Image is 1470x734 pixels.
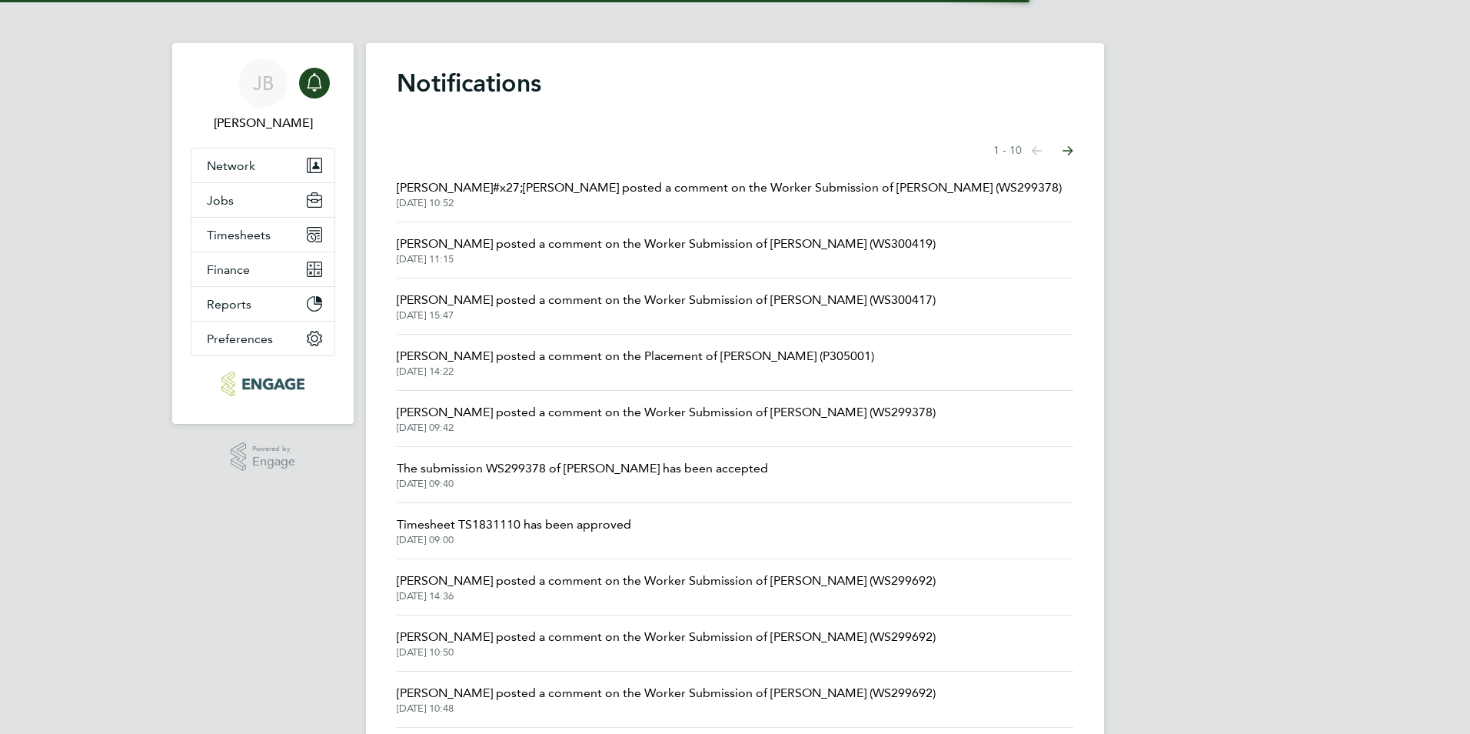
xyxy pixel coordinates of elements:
span: [DATE] 14:22 [397,365,874,378]
a: [PERSON_NAME] posted a comment on the Worker Submission of [PERSON_NAME] (WS300417)[DATE] 15:47 [397,291,936,322]
span: [DATE] 14:36 [397,590,936,602]
button: Reports [191,287,334,321]
span: [DATE] 11:15 [397,253,936,265]
span: [PERSON_NAME] posted a comment on the Worker Submission of [PERSON_NAME] (WS300417) [397,291,936,309]
button: Timesheets [191,218,334,252]
span: [DATE] 09:42 [397,422,936,434]
span: [DATE] 09:00 [397,534,631,546]
a: Go to home page [191,372,335,396]
span: Jobs [207,193,234,208]
span: [PERSON_NAME] posted a comment on the Placement of [PERSON_NAME] (P305001) [397,347,874,365]
a: [PERSON_NAME] posted a comment on the Worker Submission of [PERSON_NAME] (WS299692)[DATE] 10:48 [397,684,936,715]
span: [DATE] 09:40 [397,478,768,490]
span: [PERSON_NAME] posted a comment on the Worker Submission of [PERSON_NAME] (WS299378) [397,403,936,422]
span: [PERSON_NAME] posted a comment on the Worker Submission of [PERSON_NAME] (WS299692) [397,628,936,646]
span: Reports [207,297,251,312]
span: Engage [252,455,295,469]
span: Timesheet TS1831110 has been approved [397,515,631,534]
span: Timesheets [207,228,271,242]
span: [PERSON_NAME] posted a comment on the Worker Submission of [PERSON_NAME] (WS300419) [397,235,936,253]
a: [PERSON_NAME] posted a comment on the Placement of [PERSON_NAME] (P305001)[DATE] 14:22 [397,347,874,378]
button: Finance [191,252,334,286]
button: Jobs [191,183,334,217]
a: [PERSON_NAME] posted a comment on the Worker Submission of [PERSON_NAME] (WS300419)[DATE] 11:15 [397,235,936,265]
span: [DATE] 15:47 [397,309,936,322]
span: [DATE] 10:48 [397,702,936,715]
h1: Notifications [397,68,1073,98]
span: [PERSON_NAME]#x27;[PERSON_NAME] posted a comment on the Worker Submission of [PERSON_NAME] (WS299... [397,178,1062,197]
span: Powered by [252,442,295,455]
a: [PERSON_NAME] posted a comment on the Worker Submission of [PERSON_NAME] (WS299692)[DATE] 14:36 [397,572,936,602]
span: [DATE] 10:52 [397,197,1062,209]
span: Preferences [207,332,273,346]
a: Powered byEngage [231,442,296,472]
a: JB[PERSON_NAME] [191,58,335,132]
span: Finance [207,262,250,277]
button: Network [191,148,334,182]
span: The submission WS299378 of [PERSON_NAME] has been accepted [397,459,768,478]
a: [PERSON_NAME] posted a comment on the Worker Submission of [PERSON_NAME] (WS299378)[DATE] 09:42 [397,403,936,434]
button: Preferences [191,322,334,355]
a: [PERSON_NAME]#x27;[PERSON_NAME] posted a comment on the Worker Submission of [PERSON_NAME] (WS299... [397,178,1062,209]
span: Jack Baron [191,114,335,132]
span: [DATE] 10:50 [397,646,936,659]
a: The submission WS299378 of [PERSON_NAME] has been accepted[DATE] 09:40 [397,459,768,490]
img: huntereducation-logo-retina.png [221,372,304,396]
a: Timesheet TS1831110 has been approved[DATE] 09:00 [397,515,631,546]
span: [PERSON_NAME] posted a comment on the Worker Submission of [PERSON_NAME] (WS299692) [397,684,936,702]
span: JB [253,73,274,93]
nav: Select page of notifications list [993,135,1073,166]
a: [PERSON_NAME] posted a comment on the Worker Submission of [PERSON_NAME] (WS299692)[DATE] 10:50 [397,628,936,659]
span: [PERSON_NAME] posted a comment on the Worker Submission of [PERSON_NAME] (WS299692) [397,572,936,590]
span: Network [207,158,255,173]
nav: Main navigation [172,43,354,424]
span: 1 - 10 [993,143,1022,158]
